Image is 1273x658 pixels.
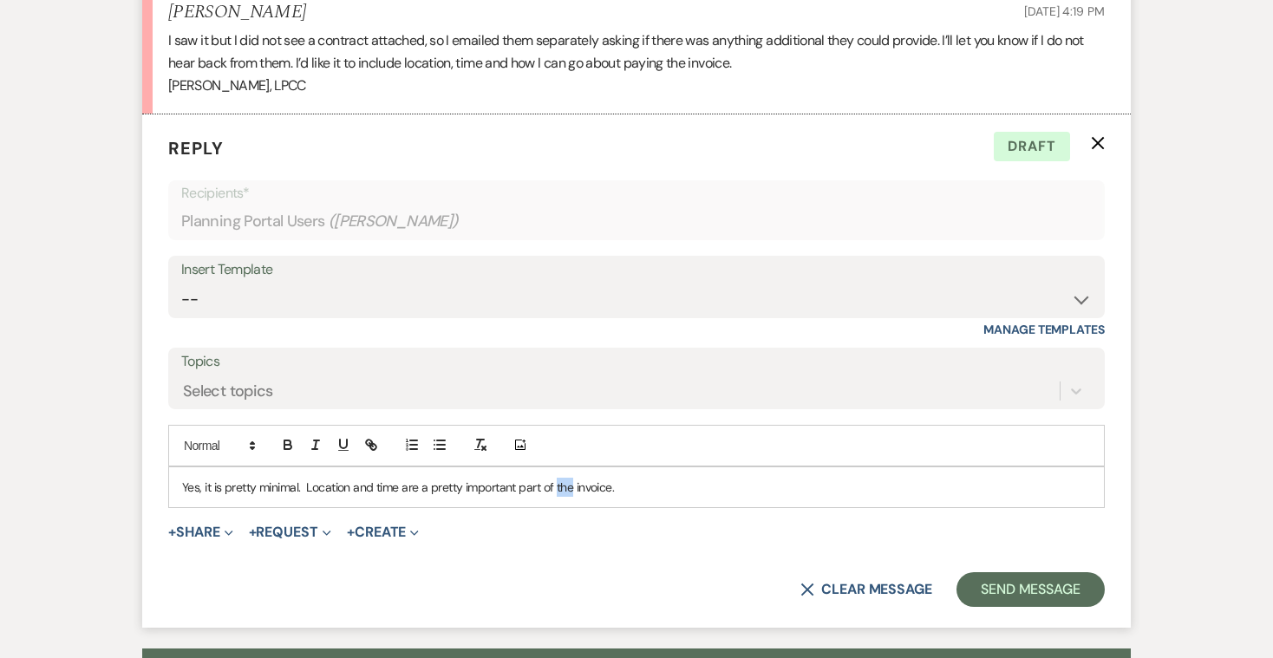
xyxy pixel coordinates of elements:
button: Send Message [956,572,1105,607]
span: + [249,525,257,539]
span: [DATE] 4:19 PM [1024,3,1105,19]
div: I saw it but I did not see a contract attached, so I emailed them separately asking if there was ... [168,29,1105,96]
button: Request [249,525,331,539]
span: + [347,525,355,539]
button: Create [347,525,419,539]
button: Clear message [800,583,932,596]
p: Yes, it is pretty minimal. Location and time are a pretty important part of the invoice. [182,478,1091,497]
span: Draft [994,132,1070,161]
div: Planning Portal Users [181,205,1092,238]
p: Recipients* [181,182,1092,205]
h5: [PERSON_NAME] [168,2,306,23]
div: Select topics [183,379,273,402]
label: Topics [181,349,1092,375]
span: Reply [168,137,224,160]
div: Insert Template [181,257,1092,283]
a: Manage Templates [983,322,1105,337]
button: Share [168,525,233,539]
span: + [168,525,176,539]
span: ( [PERSON_NAME] ) [329,210,459,233]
